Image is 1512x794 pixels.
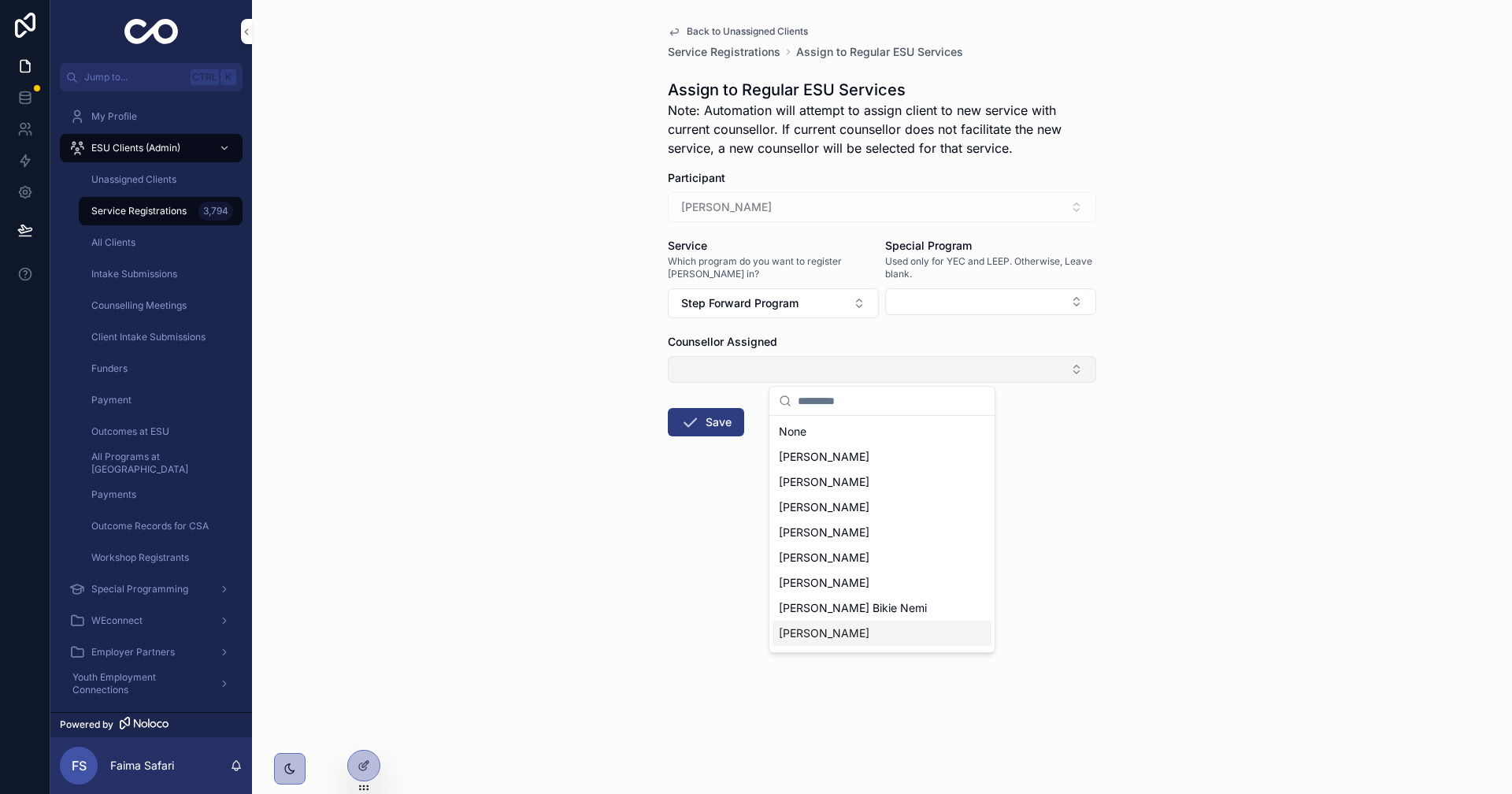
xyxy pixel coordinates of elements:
a: Workshop Registrants [79,544,243,572]
span: Back to Unassigned Clients [687,25,808,38]
span: Payments [91,488,136,501]
span: Powered by [60,718,113,731]
a: Service Registrations3,794 [79,197,243,225]
p: Faima Safari [110,758,174,774]
img: App logo [124,19,179,44]
span: Service [668,239,707,252]
a: Assign to Regular ESU Services [796,44,963,60]
a: WEconnect [60,607,243,635]
a: Service Registrations [668,44,780,60]
a: Unassigned Clients [79,165,243,194]
span: My Profile [91,110,137,123]
span: Youth Employment Connections [72,671,206,696]
span: WEconnect [91,614,143,627]
span: Counsellor Assigned [668,335,777,348]
button: Save [668,408,744,436]
span: [PERSON_NAME] [779,625,869,641]
span: Employer Partners [91,646,175,659]
button: Select Button [885,288,1096,315]
a: Payments [79,480,243,509]
div: Suggestions [769,416,995,652]
span: Counselling Meetings [91,299,187,312]
button: Jump to...CtrlK [60,63,243,91]
a: ESU Clients (Admin) [60,134,243,162]
a: Powered by [50,712,252,737]
a: Intake Submissions [79,260,243,288]
span: Workshop Registrants [91,551,189,564]
span: Funders [91,362,128,375]
span: FS [72,756,87,775]
span: [PERSON_NAME] [779,474,869,490]
div: 3,794 [198,202,233,221]
span: Outcomes at ESU [91,425,169,438]
span: All Programs at [GEOGRAPHIC_DATA] [91,451,227,476]
span: Outcome Records for CSA [91,520,209,532]
a: My Profile [60,102,243,131]
span: [PERSON_NAME] [779,499,869,515]
div: None [773,419,991,444]
span: Step Forward Program [681,295,799,311]
span: Jump to... [84,71,184,83]
h1: Assign to Regular ESU Services [668,79,1096,101]
span: [PERSON_NAME] Bikie Nemi [779,600,927,616]
span: Note: Automation will attempt to assign client to new service with current counsellor. If current... [668,101,1096,158]
span: [PERSON_NAME] [779,651,869,666]
a: Counselling Meetings [79,291,243,320]
span: [PERSON_NAME] [779,550,869,566]
span: [PERSON_NAME] [779,449,869,465]
a: Funders [79,354,243,383]
button: Select Button [668,356,1096,383]
span: Participant [668,171,725,184]
span: Ctrl [191,69,219,85]
span: [PERSON_NAME] [779,525,869,540]
span: K [222,71,235,83]
span: Service Registrations [91,205,187,217]
a: All Programs at [GEOGRAPHIC_DATA] [79,449,243,477]
div: scrollable content [50,91,252,712]
a: Client Intake Submissions [79,323,243,351]
a: Payment [79,386,243,414]
span: All Clients [91,236,135,249]
span: ESU Clients (Admin) [91,142,180,154]
span: Special Programming [91,583,188,595]
a: Youth Employment Connections [60,670,243,698]
span: Unassigned Clients [91,173,176,186]
span: Intake Submissions [91,268,177,280]
span: Client Intake Submissions [91,331,206,343]
a: Outcomes at ESU [79,417,243,446]
span: Special Program [885,239,972,252]
a: Employer Partners [60,638,243,666]
a: Back to Unassigned Clients [668,25,808,38]
a: Special Programming [60,575,243,603]
a: All Clients [79,228,243,257]
button: Select Button [668,288,879,318]
span: Used only for YEC and LEEP. Otherwise, Leave blank. [885,255,1096,280]
span: Which program do you want to register [PERSON_NAME] in? [668,255,879,280]
span: [PERSON_NAME] [779,575,869,591]
a: Outcome Records for CSA [79,512,243,540]
span: Payment [91,394,132,406]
